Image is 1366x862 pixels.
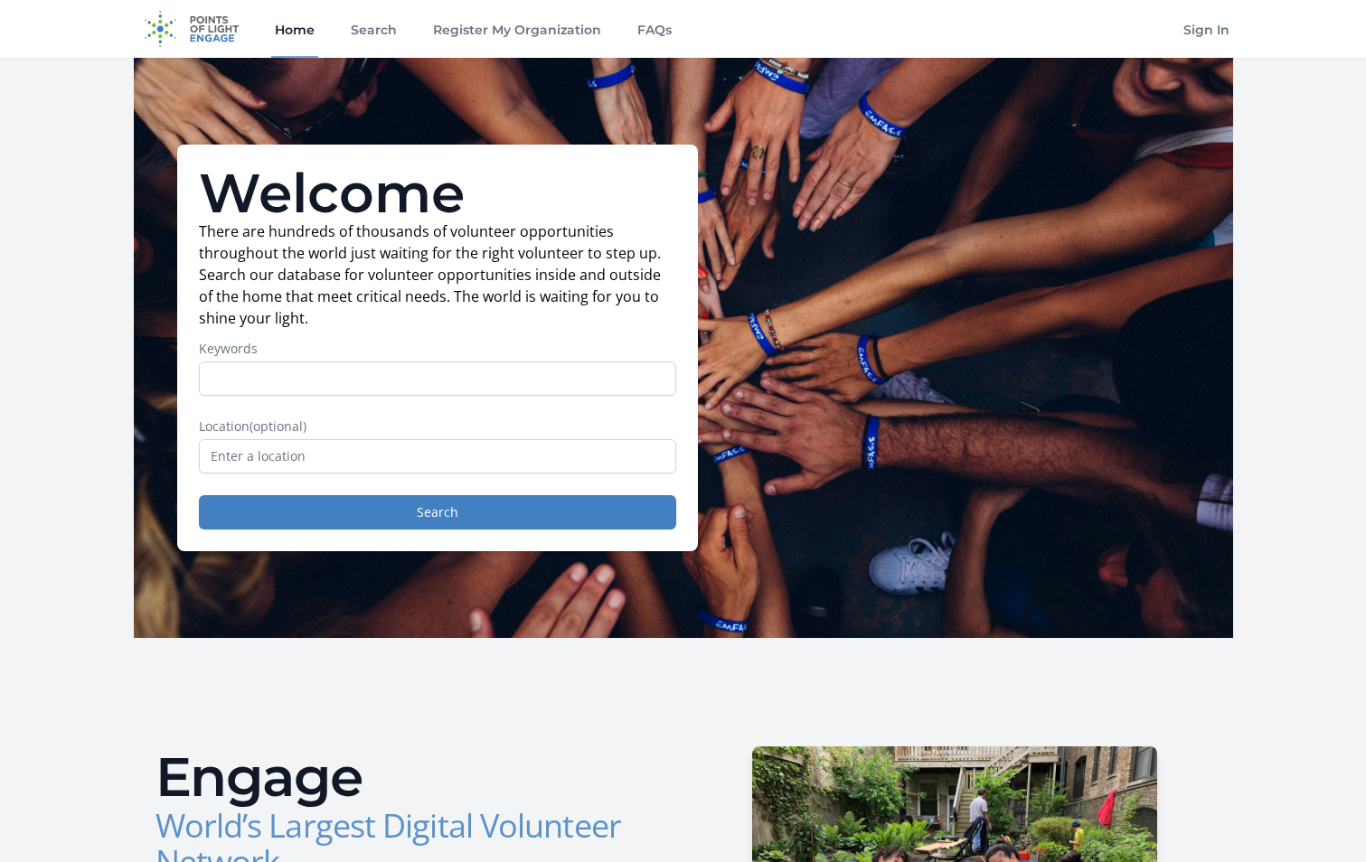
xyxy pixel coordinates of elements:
[199,220,676,329] p: There are hundreds of thousands of volunteer opportunities throughout the world just waiting for ...
[199,417,676,436] label: Location
[199,166,676,220] h1: Welcome
[199,340,676,358] label: Keywords
[155,750,669,804] h2: Engage
[250,417,306,435] span: (optional)
[199,495,676,529] button: Search
[199,439,676,473] input: Enter a location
